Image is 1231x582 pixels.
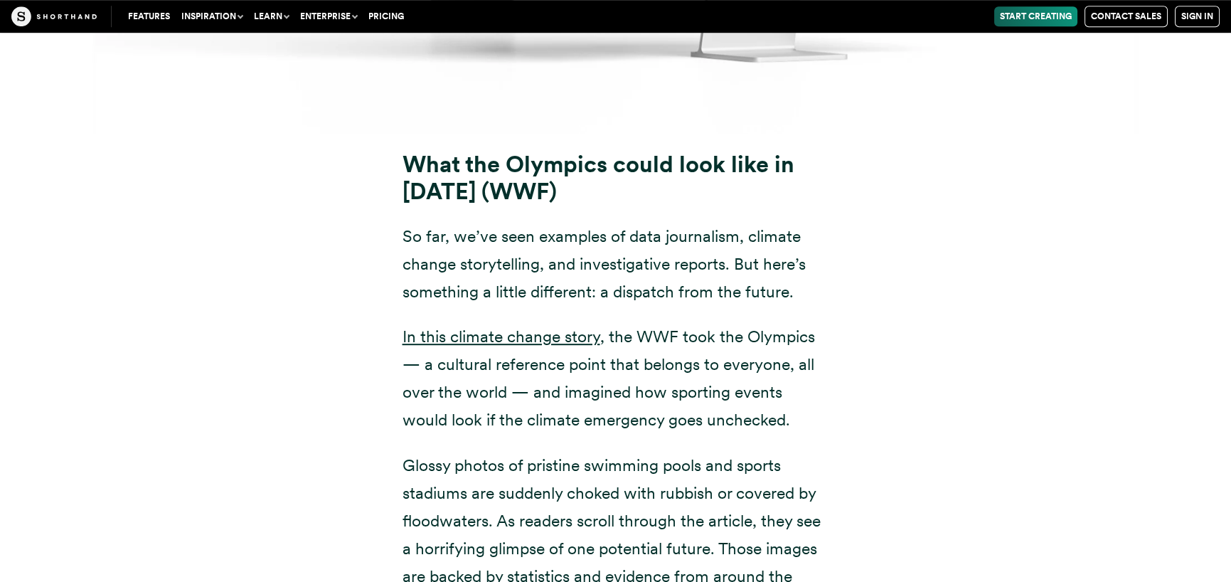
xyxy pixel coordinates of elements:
[363,6,410,26] a: Pricing
[1085,6,1168,27] a: Contact Sales
[11,6,97,26] img: The Craft
[1175,6,1220,27] a: Sign in
[481,177,557,205] strong: (WWF)
[403,223,829,306] p: So far, we’ve seen examples of data journalism, climate change storytelling, and investigative re...
[403,323,829,434] p: , the WWF took the Olympics — a cultural reference point that belongs to everyone, all over the w...
[176,6,248,26] button: Inspiration
[122,6,176,26] a: Features
[403,150,794,206] strong: What the Olympics could look like in [DATE]
[403,327,600,346] a: In this climate change story
[248,6,294,26] button: Learn
[294,6,363,26] button: Enterprise
[994,6,1077,26] a: Start Creating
